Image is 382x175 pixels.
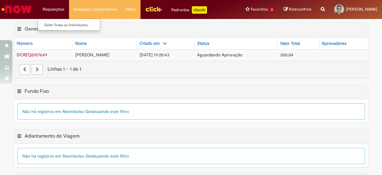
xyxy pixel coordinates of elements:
button: Adiantamento de Viagem Menu de contexto [17,133,22,141]
div: Nome [75,40,87,47]
nav: paginação [14,61,368,78]
span: Favoritos [251,6,268,12]
span: usando este filtro [95,109,129,114]
div: Não há registros em Reembolso Geral [17,148,365,164]
button: General Refund Menu de contexto [17,26,22,34]
span: [PERSON_NAME] [75,52,109,58]
div: Status [197,40,209,47]
p: +GenAi [192,6,207,14]
h2: Adiantamento de Viagem [25,133,80,139]
img: click_logo_yellow_360x200.png [145,4,162,14]
span: DCREQ0157649 [17,52,47,58]
img: ServiceNow [1,3,33,16]
div: Valor Total [280,40,300,47]
div: Linhas 1 − 1 de 1 [19,66,363,73]
span: usando este filtro [95,153,129,159]
span: Requisições [43,6,64,12]
span: Despesas Corporativas [74,6,117,12]
a: Abrir Registro: DCREQ0157649 [17,52,47,58]
span: 300,04 [280,52,293,58]
a: Rascunhos [284,7,311,12]
span: More [126,6,136,12]
div: Aprovadores [322,40,346,47]
h2: General Refund [25,26,59,32]
button: Fundo Fixo Menu de contexto [17,88,22,96]
h2: Fundo Fixo [25,88,49,94]
div: Padroniza [171,6,207,14]
span: 3 [269,7,274,12]
span: Rascunhos [289,6,311,12]
div: Número [17,40,33,47]
span: [PERSON_NAME] [346,7,377,12]
ul: Requisições [38,19,100,31]
a: Exibir Todas as Solicitações [38,22,107,29]
div: Criado em [140,40,160,47]
span: [DATE] 19:20:43 [140,52,169,58]
div: Não há registros em Reembolso Geral [17,103,365,120]
span: Aguardando Aprovação [197,52,242,58]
